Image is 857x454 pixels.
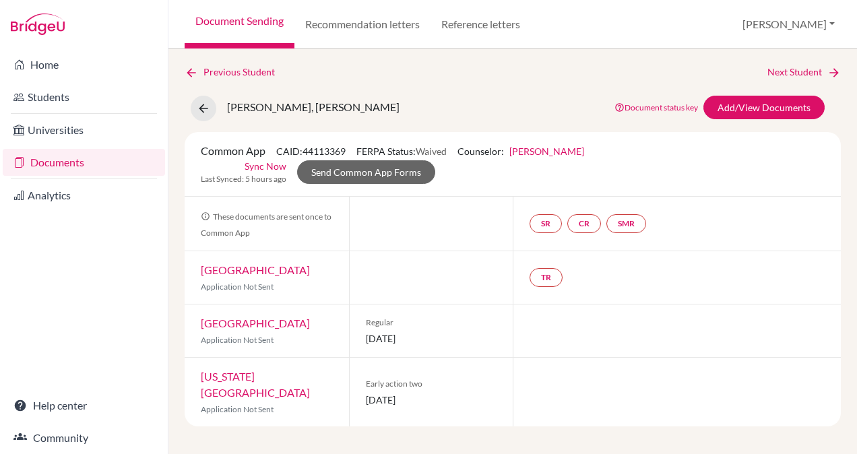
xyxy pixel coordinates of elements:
span: CAID: 44113369 [276,145,346,157]
img: Bridge-U [11,13,65,35]
span: Application Not Sent [201,404,274,414]
span: [DATE] [366,393,497,407]
span: FERPA Status: [356,145,447,157]
a: Students [3,84,165,110]
span: Early action two [366,378,497,390]
a: Universities [3,117,165,143]
span: Waived [416,145,447,157]
span: Last Synced: 5 hours ago [201,173,286,185]
span: Counselor: [457,145,584,157]
a: Home [3,51,165,78]
button: [PERSON_NAME] [736,11,841,37]
span: [PERSON_NAME], [PERSON_NAME] [227,100,400,113]
a: SMR [606,214,646,233]
span: These documents are sent once to Common App [201,212,331,238]
span: Application Not Sent [201,335,274,345]
a: SR [530,214,562,233]
a: Next Student [767,65,841,79]
a: Document status key [614,102,698,112]
a: Documents [3,149,165,176]
a: [GEOGRAPHIC_DATA] [201,317,310,329]
a: Sync Now [245,159,286,173]
a: Analytics [3,182,165,209]
span: [DATE] [366,331,497,346]
a: Send Common App Forms [297,160,435,184]
a: TR [530,268,563,287]
span: Common App [201,144,265,157]
a: Community [3,424,165,451]
a: Help center [3,392,165,419]
a: CR [567,214,601,233]
a: Previous Student [185,65,286,79]
a: [GEOGRAPHIC_DATA] [201,263,310,276]
a: [US_STATE][GEOGRAPHIC_DATA] [201,370,310,399]
a: [PERSON_NAME] [509,145,584,157]
a: Add/View Documents [703,96,825,119]
span: Application Not Sent [201,282,274,292]
span: Regular [366,317,497,329]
